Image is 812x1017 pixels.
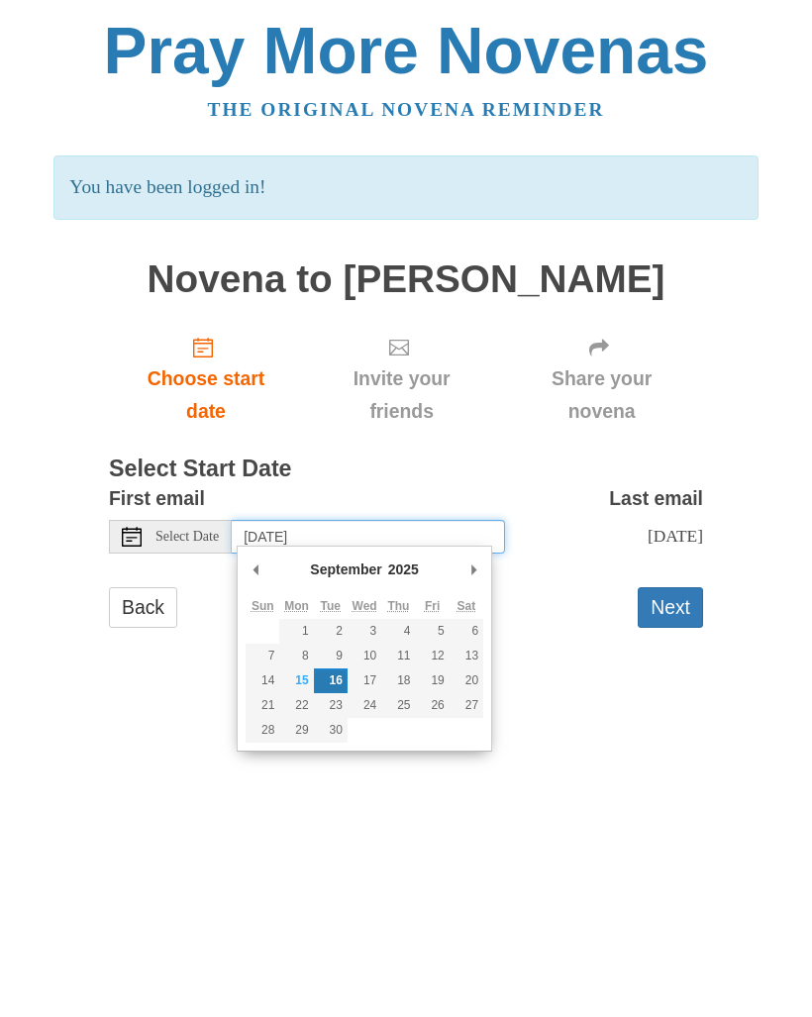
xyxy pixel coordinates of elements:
button: 1 [279,619,313,644]
p: You have been logged in! [53,155,758,220]
span: Share your novena [520,362,683,428]
abbr: Thursday [387,599,409,613]
abbr: Friday [425,599,440,613]
button: Next Month [463,555,483,584]
button: 27 [450,693,483,718]
label: First email [109,482,205,515]
button: Previous Month [246,555,265,584]
div: Click "Next" to confirm your start date first. [500,320,703,438]
label: Last email [609,482,703,515]
button: 16 [314,668,348,693]
abbr: Saturday [457,599,476,613]
abbr: Tuesday [321,599,341,613]
span: Invite your friends [323,362,480,428]
button: 13 [450,644,483,668]
button: Next [638,587,703,628]
div: 2025 [385,555,422,584]
button: 7 [246,644,279,668]
abbr: Sunday [252,599,274,613]
button: 18 [381,668,415,693]
h3: Select Start Date [109,457,703,482]
span: Choose start date [129,362,283,428]
button: 3 [348,619,381,644]
h1: Novena to [PERSON_NAME] [109,258,703,301]
button: 26 [416,693,450,718]
a: The original novena reminder [208,99,605,120]
button: 8 [279,644,313,668]
button: 12 [416,644,450,668]
button: 17 [348,668,381,693]
button: 10 [348,644,381,668]
button: 30 [314,718,348,743]
button: 29 [279,718,313,743]
a: Choose start date [109,320,303,438]
a: Pray More Novenas [104,14,709,87]
button: 2 [314,619,348,644]
button: 19 [416,668,450,693]
div: Click "Next" to confirm your start date first. [303,320,500,438]
div: September [307,555,384,584]
button: 23 [314,693,348,718]
button: 22 [279,693,313,718]
input: Use the arrow keys to pick a date [232,520,505,554]
span: [DATE] [648,526,703,546]
button: 4 [381,619,415,644]
button: 20 [450,668,483,693]
button: 21 [246,693,279,718]
a: Back [109,587,177,628]
span: Select Date [155,530,219,544]
button: 14 [246,668,279,693]
button: 15 [279,668,313,693]
button: 11 [381,644,415,668]
button: 28 [246,718,279,743]
button: 6 [450,619,483,644]
abbr: Wednesday [353,599,377,613]
button: 5 [416,619,450,644]
button: 9 [314,644,348,668]
button: 25 [381,693,415,718]
button: 24 [348,693,381,718]
abbr: Monday [284,599,309,613]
